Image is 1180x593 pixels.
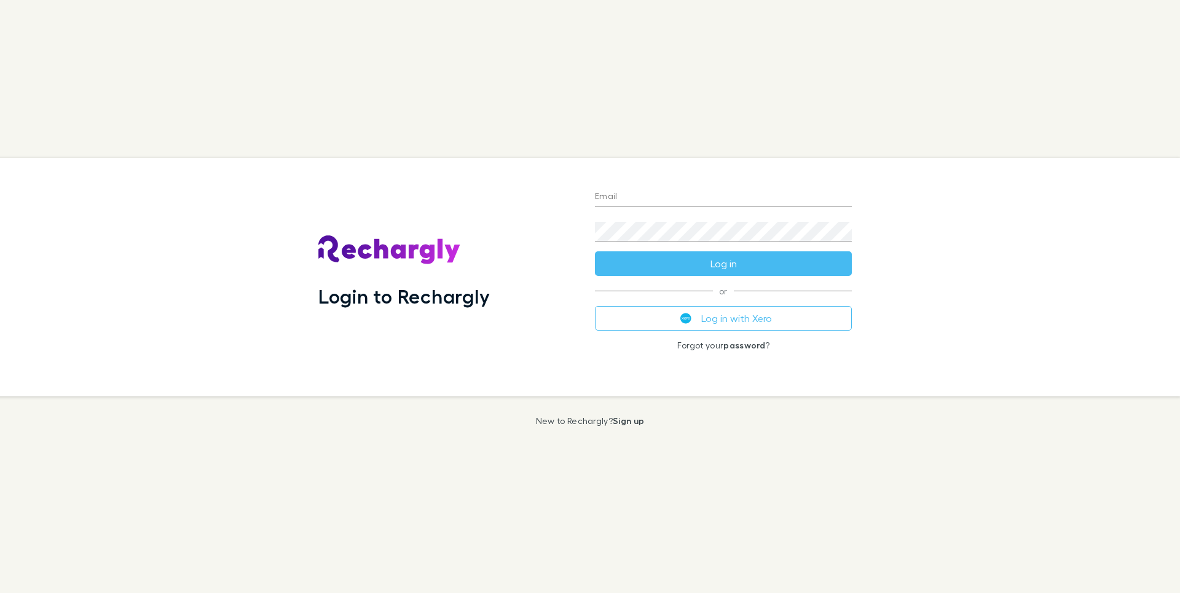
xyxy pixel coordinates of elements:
img: Xero's logo [680,313,691,324]
img: Rechargly's Logo [318,235,461,265]
h1: Login to Rechargly [318,285,490,308]
button: Log in [595,251,852,276]
p: Forgot your ? [595,340,852,350]
button: Log in with Xero [595,306,852,331]
p: New to Rechargly? [536,416,645,426]
a: password [723,340,765,350]
a: Sign up [613,415,644,426]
